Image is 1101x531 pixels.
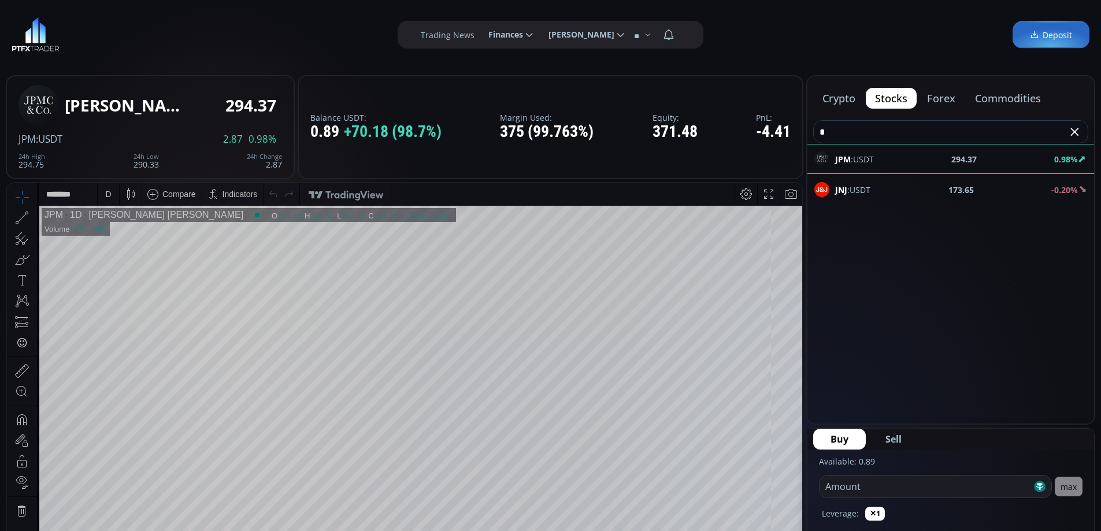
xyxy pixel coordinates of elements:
a: Deposit [1013,21,1089,49]
div: C [361,28,367,37]
img: LOGO [12,17,60,52]
span: :USDT [835,184,870,196]
span: :USDT [36,132,62,146]
b: -0.20% [1051,184,1078,195]
div: 5y [42,465,50,474]
div: 24h Change [247,153,282,160]
button: 13:54:09 (UTC) [659,458,723,480]
div: Volume [38,42,62,50]
div:  [10,154,20,165]
label: Balance USDT: [310,113,442,122]
div: 375 (99.763%) [500,123,594,141]
label: Equity: [653,113,698,122]
button: stocks [866,88,917,109]
div: 294.37 [225,96,276,114]
button: Sell [868,429,919,450]
span: Deposit [1030,29,1072,41]
div: 371.48 [653,123,698,141]
div: 293.31 [335,28,358,37]
div: Go to [155,458,173,480]
div: 290.33 [134,153,159,169]
div: -4.41 [756,123,791,141]
span: [PERSON_NAME] [540,23,614,46]
label: PnL: [756,113,791,122]
div: 294.55 [303,28,327,37]
div: JPM [38,27,56,37]
div: 24h High [18,153,45,160]
div: D [98,6,104,16]
div: +1.51 (+0.52%) [394,28,446,37]
div: [PERSON_NAME] [PERSON_NAME] [75,27,236,37]
button: Buy [813,429,866,450]
b: 173.65 [948,184,974,196]
div: Indicators [216,6,251,16]
span: Finances [480,23,523,46]
div: auto [773,465,789,474]
div: Market open [245,27,255,37]
span: 13:54:09 (UTC) [663,465,719,474]
span: 2.87 [223,134,243,144]
div: 1y [58,465,67,474]
div: Hide Drawings Toolbar [27,431,32,447]
div: 1D [56,27,75,37]
label: Leverage: [822,507,859,519]
button: commodities [966,88,1050,109]
div: 579.108K [67,42,99,50]
div: 1d [131,465,140,474]
span: Buy [831,432,848,446]
div: 24h Low [134,153,159,160]
span: 0.98% [249,134,276,144]
label: Margin Used: [500,113,594,122]
div: 5d [114,465,123,474]
div: log [754,465,765,474]
div: 0.89 [310,123,442,141]
b: JNJ [835,184,847,195]
div: Compare [155,6,189,16]
div: Toggle Auto Scale [769,458,793,480]
div: Toggle Percentage [734,458,750,480]
span: Sell [885,432,902,446]
div: 1m [94,465,105,474]
label: Trading News [421,29,474,41]
div: 294.36 [368,28,391,37]
div: 293.83 [271,28,294,37]
button: ✕1 [865,507,885,521]
div: Toggle Log Scale [750,458,769,480]
div: 294.75 [18,153,45,169]
div: H [298,28,303,37]
div: 2.87 [247,153,282,169]
button: forex [918,88,965,109]
button: crypto [813,88,865,109]
span: +70.18 (98.7%) [344,123,442,141]
div: L [330,28,335,37]
div: [PERSON_NAME] [PERSON_NAME] [65,96,180,114]
label: Available: 0.89 [819,456,875,467]
div: O [265,28,271,37]
div: 3m [75,465,86,474]
span: JPM [18,132,36,146]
